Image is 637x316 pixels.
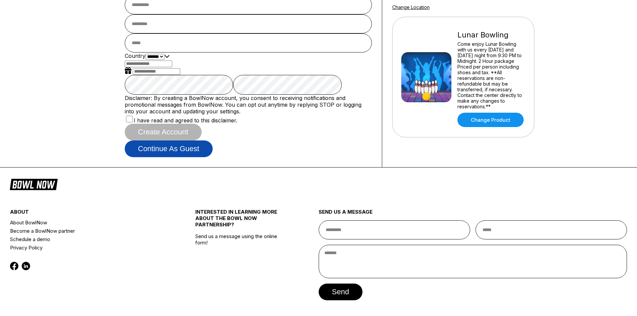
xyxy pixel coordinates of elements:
a: Become a BowlNow partner [10,227,164,235]
div: send us a message [319,209,627,220]
a: Change Product [457,113,524,127]
input: I have read and agreed to this disclaimer. [126,116,133,122]
div: Lunar Bowling [457,30,525,39]
label: I have read and agreed to this disclaimer. [125,117,237,124]
label: Country [125,52,145,59]
button: send [319,284,362,300]
button: Continue as guest [125,140,213,157]
div: about [10,209,164,218]
div: INTERESTED IN LEARNING MORE ABOUT THE BOWL NOW PARTNERSHIP? [195,209,288,233]
div: Come enjoy Lunar Bowling with us every [DATE] and [DATE] night from 9:30 PM to Midnight. 2 Hour p... [457,41,525,109]
img: Lunar Bowling [401,52,451,102]
label: Disclaimer: By creating a BowlNow account, you consent to receiving notifications and promotional... [125,95,361,115]
a: Change Location [392,4,430,10]
a: Privacy Policy [10,243,164,252]
a: Schedule a demo [10,235,164,243]
a: About BowlNow [10,218,164,227]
